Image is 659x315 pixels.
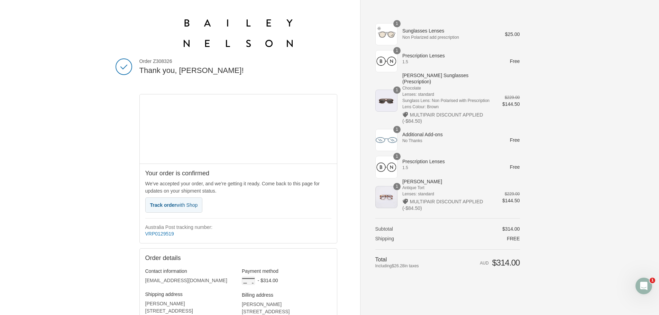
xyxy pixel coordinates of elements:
span: Free [507,236,520,241]
h3: Payment method [242,268,331,274]
span: $314.00 [492,258,520,267]
span: Track order [150,202,198,208]
span: Free [510,58,520,64]
strong: Australia Post tracking number: [145,224,213,230]
span: Sunglasses Lenses [402,28,493,34]
a: VRP0129519 [145,231,174,237]
span: 1 [393,86,401,94]
span: Lens Colour: Brown [402,104,493,110]
span: Including in taxes [375,263,445,269]
bdo: [EMAIL_ADDRESS][DOMAIN_NAME] [145,278,227,283]
span: MULTIPAIR DISCOUNT APPLIED (-$84.50) [402,112,483,124]
del: $229.00 [505,192,520,196]
img: Bailey Nelson Australia [184,19,293,47]
span: [PERSON_NAME] Sunglasses (Prescription) [402,72,493,85]
span: MULTIPAIR DISCOUNT APPLIED (-$84.50) [402,199,483,211]
span: Lenses: standard [402,191,493,197]
img: Prescription Lenses - 1.5 [375,50,397,72]
span: Additional Add-ons [402,131,493,138]
span: Free [510,164,520,170]
span: $26.28 [392,263,405,268]
span: Antique Tort [402,185,493,191]
iframe: Google map displaying pin point of shipping address: Emerald Beach, New South Wales [140,94,337,164]
span: 1.5 [402,59,493,65]
h2: Order details [145,254,331,262]
span: Chocolate [402,85,493,91]
span: 1 [393,183,401,190]
span: 1.5 [402,165,493,171]
span: No Thanks [402,138,493,144]
span: 1 [393,47,401,54]
span: Sunglass Lens: Non Polarised with Prescription [402,98,493,104]
img: Additional Add-ons - No Thanks [375,129,397,151]
span: 1 [393,126,401,133]
th: Subtotal [375,226,445,232]
span: Order Z308326 [139,58,337,64]
span: Total [375,257,387,262]
span: - $314.00 [257,278,278,283]
img: Prescription Lenses - 1.5 [375,156,397,178]
img: Bessie II Sunglasses (Prescription) - Chocolate [375,90,397,112]
span: 1 [650,278,655,283]
span: Prescription Lenses [402,158,493,165]
iframe: Intercom live chat [635,278,652,294]
span: $25.00 [505,31,520,37]
span: 1 [393,153,401,160]
h3: Contact information [145,268,235,274]
span: with Shop [176,202,198,208]
span: Lenses: standard [402,91,493,98]
span: AUD [480,261,488,266]
h3: Billing address [242,292,331,298]
h2: Your order is confirmed [145,169,331,177]
span: Non Polarized add prescription [402,34,493,40]
img: Sunglasses Lenses - Non Polarized add prescription [375,23,397,45]
span: [PERSON_NAME] [402,178,493,185]
span: $314.00 [502,226,520,232]
h3: Shipping address [145,291,235,297]
span: Shipping [375,236,394,241]
p: We’ve accepted your order, and we’re getting it ready. Come back to this page for updates on your... [145,180,331,195]
span: $144.50 [502,101,520,107]
h2: Thank you, [PERSON_NAME]! [139,66,337,76]
img: Bessie II - Antique Tort [375,186,397,208]
span: 1 [393,20,401,27]
button: Track orderwith Shop [145,197,203,213]
span: Free [510,137,520,143]
span: Prescription Lenses [402,53,493,59]
span: $144.50 [502,198,520,203]
del: $229.00 [505,95,520,100]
